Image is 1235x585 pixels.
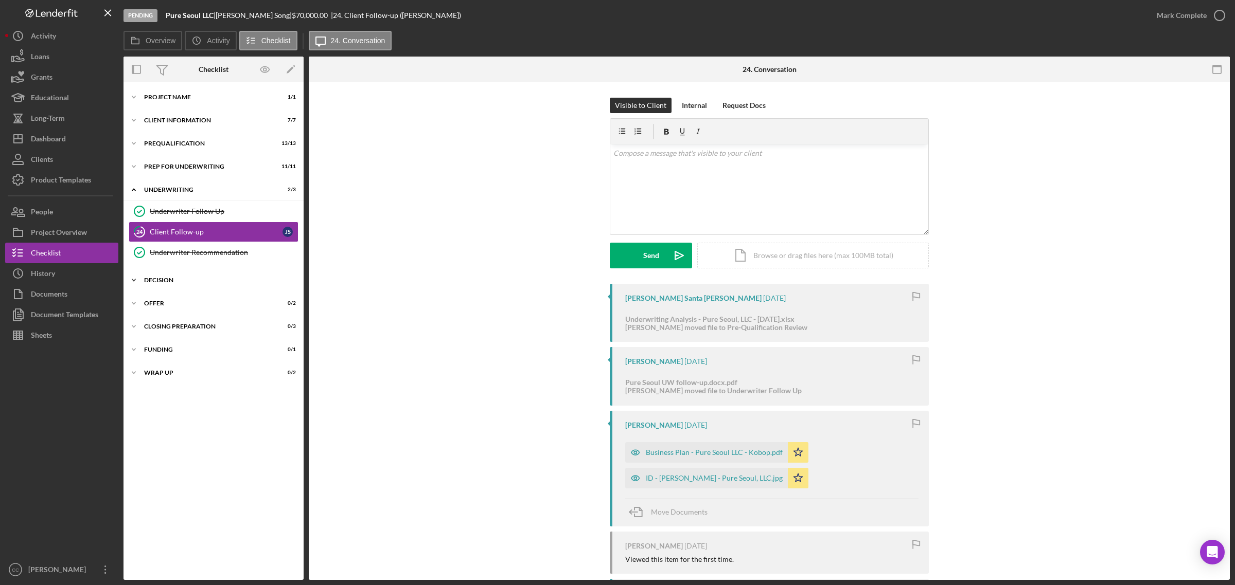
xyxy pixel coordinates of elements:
div: 0 / 3 [277,323,296,330]
span: Move Documents [651,507,708,516]
div: [PERSON_NAME] [625,542,683,550]
button: Send [610,243,692,268]
div: [PERSON_NAME] Song | [216,11,292,20]
div: ID - [PERSON_NAME] - Pure Seoul, LLC.jpg [646,474,783,482]
div: Prep for Underwriting [144,163,270,170]
button: Loans [5,46,118,67]
div: Grants [31,67,52,90]
b: Pure Seoul LLC [166,11,214,20]
button: Grants [5,67,118,87]
div: Project Overview [31,222,87,245]
div: J S [283,227,293,237]
button: Product Templates [5,170,118,190]
div: Document Templates [31,304,98,327]
button: Activity [5,26,118,46]
div: Wrap Up [144,370,270,376]
button: Activity [185,31,236,50]
div: Visible to Client [615,98,666,113]
div: Long-Term [31,108,65,131]
label: 24. Conversation [331,36,385,45]
div: Sheets [31,325,52,348]
div: Internal [682,98,707,113]
time: 2025-06-30 15:31 [684,542,707,550]
text: CC [12,567,19,573]
button: Internal [677,98,712,113]
time: 2025-07-08 14:53 [763,294,786,302]
button: Checklist [5,243,118,263]
div: [PERSON_NAME] [625,357,683,365]
button: People [5,202,118,222]
div: Underwriting Analysis - Pure Seoul, LLC - [DATE].xlsx [625,315,807,323]
div: Prequalification [144,140,270,147]
div: Mark Complete [1157,5,1207,26]
div: Closing Preparation [144,323,270,330]
div: Project Name [144,94,270,100]
button: 24. Conversation [309,31,392,50]
time: 2025-07-02 19:51 [684,421,707,429]
div: Viewed this item for the first time. [625,555,734,563]
button: Document Templates [5,304,118,325]
button: Move Documents [625,499,718,525]
div: $70,000.00 [292,11,331,20]
div: Client Follow-up [150,228,283,236]
div: Send [643,243,659,268]
div: 0 / 2 [277,300,296,306]
div: Educational [31,87,69,111]
time: 2025-07-02 19:58 [684,357,707,365]
div: 11 / 11 [277,163,296,170]
div: [PERSON_NAME] moved file to Pre-Qualification Review [625,323,807,332]
div: | 24. Client Follow-up ([PERSON_NAME]) [331,11,461,20]
div: Checklist [31,243,61,266]
div: | [166,11,216,20]
tspan: 24 [136,228,143,235]
button: Educational [5,87,118,108]
div: History [31,263,55,286]
div: Activity [31,26,56,49]
div: 0 / 1 [277,346,296,353]
div: 13 / 13 [277,140,296,147]
div: Clients [31,149,53,172]
button: Overview [123,31,182,50]
div: [PERSON_NAME] Santa [PERSON_NAME] [625,294,762,302]
div: Pure Seoul UW follow-up.docx.pdf [625,378,802,387]
button: Dashboard [5,129,118,149]
button: Sheets [5,325,118,345]
div: Underwriter Follow Up [150,207,298,215]
button: Long-Term [5,108,118,129]
button: Project Overview [5,222,118,243]
button: Request Docs [717,98,771,113]
div: [PERSON_NAME] [625,421,683,429]
div: 0 / 2 [277,370,296,376]
div: Funding [144,346,270,353]
a: Underwriter Follow Up [129,201,298,222]
label: Overview [146,36,175,45]
div: [PERSON_NAME] moved file to Underwriter Follow Up [625,387,802,395]
button: Business Plan - Pure Seoul LLC - Kobop.pdf [625,442,808,463]
div: Underwriter Recommendation [150,248,298,257]
div: Request Docs [722,98,766,113]
button: History [5,263,118,284]
button: ID - [PERSON_NAME] - Pure Seoul, LLC.jpg [625,468,808,488]
label: Checklist [261,36,291,45]
button: Mark Complete [1146,5,1230,26]
button: Clients [5,149,118,170]
div: Business Plan - Pure Seoul LLC - Kobop.pdf [646,448,783,456]
a: 24Client Follow-upJS [129,222,298,242]
button: CC[PERSON_NAME] [5,559,118,580]
div: [PERSON_NAME] [26,559,93,582]
button: Documents [5,284,118,304]
div: Documents [31,284,67,307]
div: Dashboard [31,129,66,152]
